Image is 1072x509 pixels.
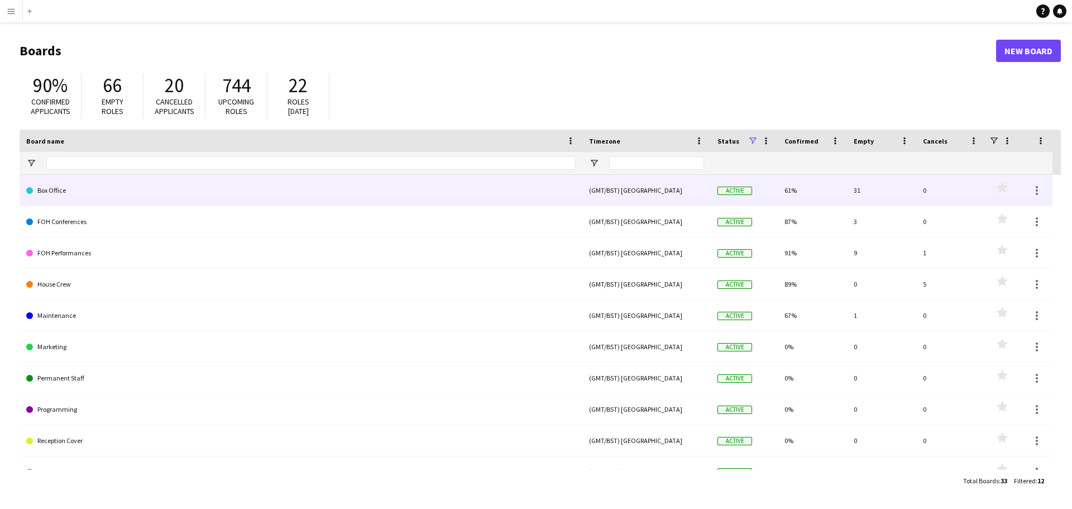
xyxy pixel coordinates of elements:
[33,73,68,98] span: 90%
[847,175,916,206] div: 31
[26,456,576,488] a: Technical Artistic
[102,97,123,116] span: Empty roles
[582,456,711,487] div: (GMT/BST) [GEOGRAPHIC_DATA]
[582,394,711,425] div: (GMT/BST) [GEOGRAPHIC_DATA]
[582,300,711,331] div: (GMT/BST) [GEOGRAPHIC_DATA]
[26,300,576,331] a: Maintenance
[847,206,916,237] div: 3
[717,137,739,145] span: Status
[26,269,576,300] a: House Crew
[46,156,576,170] input: Board name Filter Input
[923,137,947,145] span: Cancels
[847,394,916,425] div: 0
[31,97,70,116] span: Confirmed applicants
[916,206,985,237] div: 0
[778,300,847,331] div: 67%
[784,137,819,145] span: Confirmed
[847,425,916,456] div: 0
[26,394,576,425] a: Programming
[717,312,752,320] span: Active
[222,73,251,98] span: 744
[218,97,254,116] span: Upcoming roles
[778,269,847,299] div: 89%
[582,269,711,299] div: (GMT/BST) [GEOGRAPHIC_DATA]
[847,237,916,268] div: 9
[778,363,847,393] div: 0%
[26,137,64,145] span: Board name
[20,42,996,59] h1: Boards
[847,300,916,331] div: 1
[1014,477,1036,485] span: Filtered
[963,470,1007,492] div: :
[582,425,711,456] div: (GMT/BST) [GEOGRAPHIC_DATA]
[916,269,985,299] div: 5
[1037,477,1044,485] span: 12
[717,280,752,289] span: Active
[916,456,985,487] div: 11
[717,374,752,383] span: Active
[916,394,985,425] div: 0
[847,269,916,299] div: 0
[854,137,874,145] span: Empty
[778,175,847,206] div: 61%
[916,300,985,331] div: 0
[996,40,1061,62] a: New Board
[26,425,576,456] a: Reception Cover
[963,477,999,485] span: Total Boards
[589,137,620,145] span: Timezone
[155,97,194,116] span: Cancelled applicants
[916,237,985,268] div: 1
[1014,470,1044,492] div: :
[847,363,916,393] div: 0
[26,206,576,237] a: FOH Conferences
[582,175,711,206] div: (GMT/BST) [GEOGRAPHIC_DATA]
[26,158,36,168] button: Open Filter Menu
[717,249,752,258] span: Active
[26,331,576,363] a: Marketing
[717,406,752,414] span: Active
[778,331,847,362] div: 0%
[582,237,711,268] div: (GMT/BST) [GEOGRAPHIC_DATA]
[916,425,985,456] div: 0
[1001,477,1007,485] span: 33
[609,156,704,170] input: Timezone Filter Input
[717,468,752,477] span: Active
[26,175,576,206] a: Box Office
[717,343,752,351] span: Active
[717,218,752,226] span: Active
[916,175,985,206] div: 0
[778,237,847,268] div: 91%
[717,437,752,445] span: Active
[847,456,916,487] div: 10
[103,73,122,98] span: 66
[847,331,916,362] div: 0
[778,394,847,425] div: 0%
[582,206,711,237] div: (GMT/BST) [GEOGRAPHIC_DATA]
[26,363,576,394] a: Permanent Staff
[778,206,847,237] div: 87%
[582,363,711,393] div: (GMT/BST) [GEOGRAPHIC_DATA]
[916,331,985,362] div: 0
[26,237,576,269] a: FOH Performances
[589,158,599,168] button: Open Filter Menu
[717,187,752,195] span: Active
[165,73,184,98] span: 20
[289,73,308,98] span: 22
[288,97,309,116] span: Roles [DATE]
[582,331,711,362] div: (GMT/BST) [GEOGRAPHIC_DATA]
[778,425,847,456] div: 0%
[778,456,847,487] div: 95%
[916,363,985,393] div: 0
